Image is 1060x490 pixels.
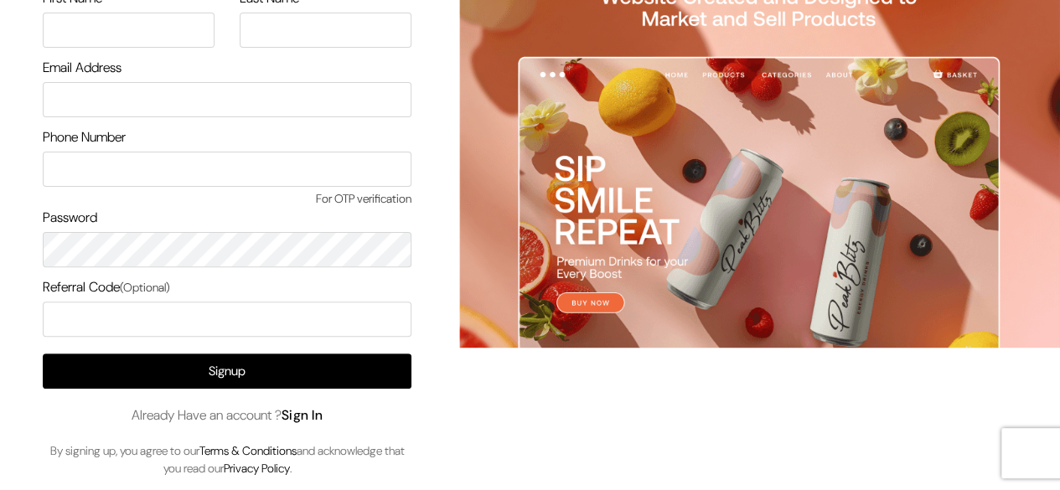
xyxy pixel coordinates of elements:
[43,442,411,477] p: By signing up, you agree to our and acknowledge that you read our .
[43,353,411,389] button: Signup
[199,443,297,458] a: Terms & Conditions
[224,461,290,476] a: Privacy Policy
[132,405,323,426] span: Already Have an account ?
[43,127,126,147] label: Phone Number
[43,58,122,78] label: Email Address
[43,190,411,208] span: For OTP verification
[120,280,170,295] span: (Optional)
[43,208,97,228] label: Password
[282,406,323,424] a: Sign In
[43,277,170,297] label: Referral Code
